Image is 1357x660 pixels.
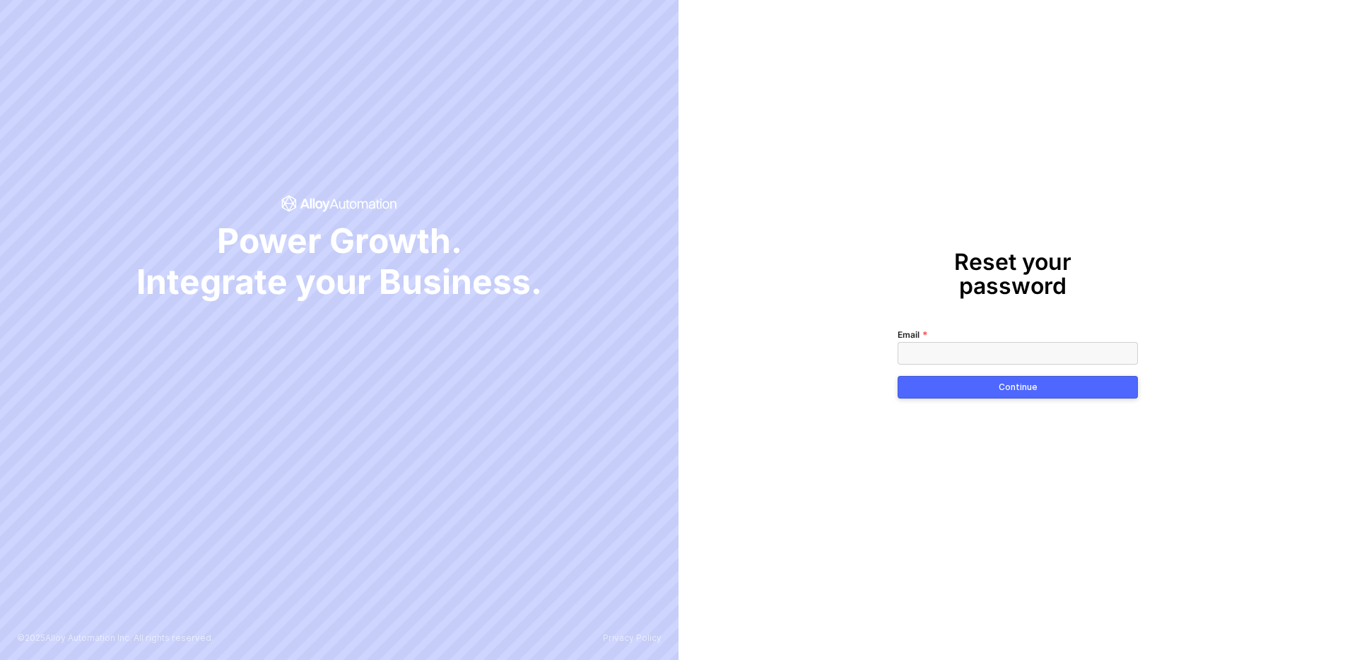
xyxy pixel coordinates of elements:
input: Email [898,342,1138,365]
h1: Reset your password [898,250,1127,297]
div: Continue [999,382,1038,393]
button: Continue [898,376,1138,399]
label: Email [898,328,928,342]
span: icon-success [281,195,398,212]
span: Power Growth. Integrate your Business. [136,220,542,302]
a: Privacy Policy [603,633,662,643]
p: © 2025 Alloy Automation Inc. All rights reserved. [17,633,213,643]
